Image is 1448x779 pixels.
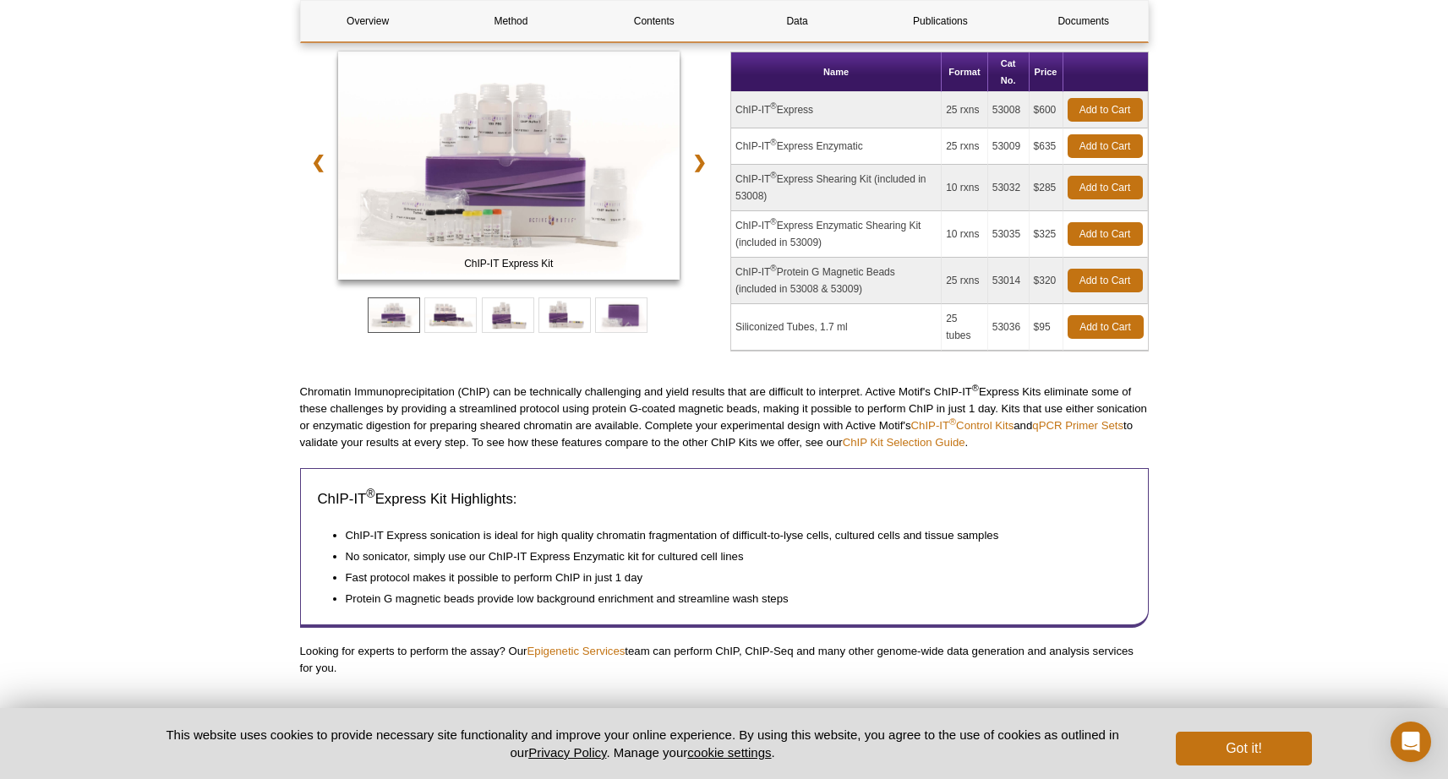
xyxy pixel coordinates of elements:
td: $285 [1030,165,1063,211]
a: ChIP Kit Selection Guide [843,436,965,449]
td: 53014 [988,258,1030,304]
li: Protein G magnetic beads provide low background enrichment and streamline wash steps [346,586,1114,607]
td: ChIP-IT Express Enzymatic Shearing Kit (included in 53009) [731,211,942,258]
sup: ® [972,383,979,393]
td: ChIP-IT Express [731,92,942,128]
p: Looking for experts to perform the assay? Our team can perform ChIP, ChIP-Seq and many other geno... [300,643,1149,677]
p: This website uses cookies to provide necessary site functionality and improve your online experie... [137,726,1149,761]
a: Privacy Policy [528,745,606,760]
td: $325 [1030,211,1063,258]
a: Data [729,1,864,41]
button: Got it! [1176,732,1311,765]
a: Overview [301,1,435,41]
a: Documents [1016,1,1150,41]
a: Publications [873,1,1008,41]
div: Open Intercom Messenger [1391,722,1431,762]
td: 25 rxns [942,258,988,304]
a: ChIP-IT®Control Kits [911,419,1014,432]
td: 10 rxns [942,165,988,211]
li: No sonicator, simply use our ChIP-IT Express Enzymatic kit for cultured cell lines [346,544,1114,565]
sup: ® [366,487,374,500]
li: ChIP-IT Express sonication is ideal for high quality chromatin fragmentation of difficult-to-lyse... [346,522,1114,544]
h3: ChIP-IT Express Kit Highlights: [318,489,1131,509]
td: 53035 [988,211,1030,258]
a: Add to Cart [1068,315,1144,339]
td: ChIP-IT Protein G Magnetic Beads (included in 53008 & 53009) [731,258,942,304]
a: qPCR Primer Sets [1032,419,1123,432]
a: ChIP-IT Express Kit [338,52,680,285]
a: ❮ [300,143,336,182]
a: Contents [587,1,721,41]
td: 25 rxns [942,92,988,128]
td: 53008 [988,92,1030,128]
a: Add to Cart [1068,176,1143,199]
th: Price [1030,52,1063,92]
sup: ® [770,101,776,111]
td: $95 [1030,304,1063,351]
td: $600 [1030,92,1063,128]
td: ChIP-IT Express Enzymatic [731,128,942,165]
a: ❯ [681,143,718,182]
a: Add to Cart [1068,98,1143,122]
td: 53036 [988,304,1030,351]
td: 53032 [988,165,1030,211]
a: Add to Cart [1068,269,1143,292]
sup: ® [770,217,776,226]
th: Cat No. [988,52,1030,92]
a: Add to Cart [1068,222,1143,246]
a: Epigenetic Services [527,645,626,657]
td: 25 rxns [942,128,988,165]
td: 53009 [988,128,1030,165]
sup: ® [770,138,776,147]
img: ChIP-IT Express Kit [338,52,680,280]
li: Fast protocol makes it possible to perform ChIP in just 1 day [346,565,1114,586]
td: ChIP-IT Express Shearing Kit (included in 53008) [731,165,942,211]
td: $320 [1030,258,1063,304]
p: Chromatin Immunoprecipitation (ChIP) can be technically challenging and yield results that are di... [300,384,1149,451]
th: Name [731,52,942,92]
th: Format [942,52,988,92]
sup: ® [770,264,776,273]
span: ChIP-IT Express Kit [342,255,676,272]
td: Siliconized Tubes, 1.7 ml [731,304,942,351]
td: 25 tubes [942,304,988,351]
sup: ® [949,417,956,427]
td: $635 [1030,128,1063,165]
button: cookie settings [687,745,771,760]
sup: ® [770,171,776,180]
a: Method [444,1,578,41]
td: 10 rxns [942,211,988,258]
a: Add to Cart [1068,134,1143,158]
